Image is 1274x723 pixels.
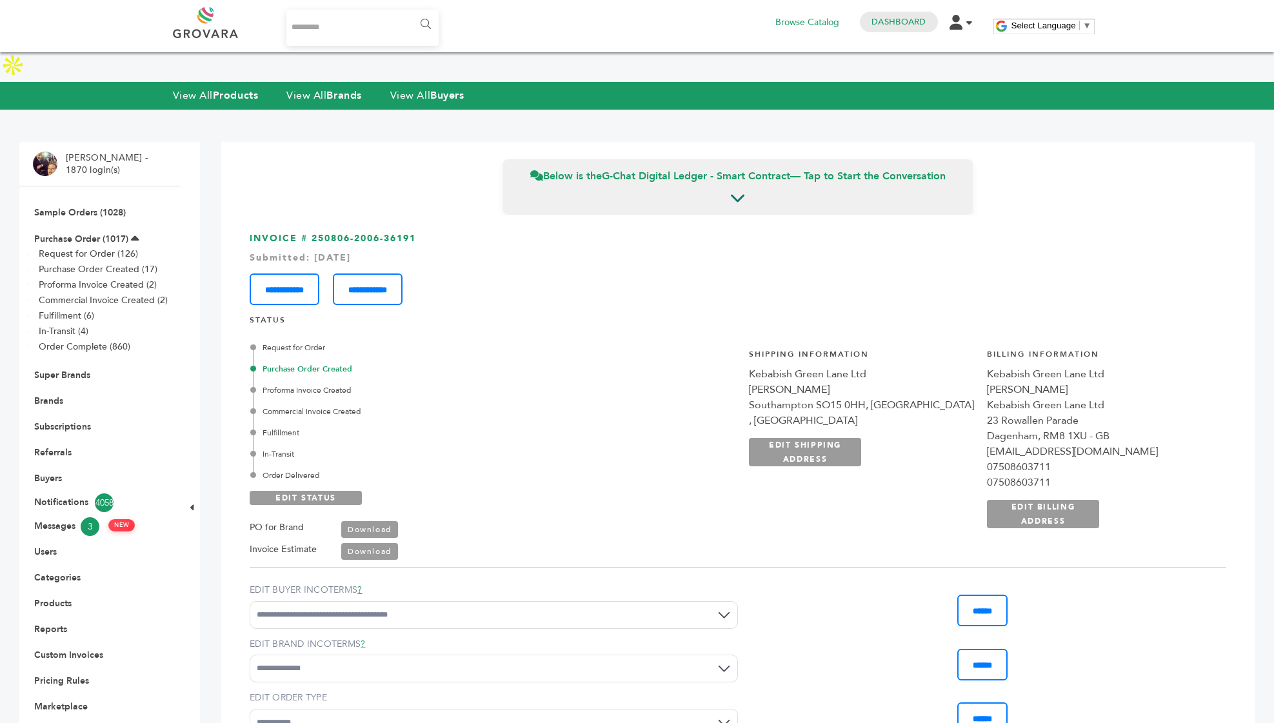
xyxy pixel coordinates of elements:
a: Browse Catalog [775,15,839,30]
input: Search... [286,10,439,46]
a: Users [34,546,57,558]
a: Select Language​ [1011,21,1091,30]
h4: Billing Information [987,349,1212,366]
div: Dagenham, RM8 1XU - GB [987,428,1212,444]
div: Purchase Order Created [253,363,592,375]
div: Request for Order [253,342,592,353]
div: Commercial Invoice Created [253,406,592,417]
a: Proforma Invoice Created (2) [39,279,157,291]
div: Kebabish Green Lane Ltd [749,366,974,382]
a: Notifications4058 [34,493,166,512]
h4: STATUS [250,315,1226,332]
div: Kebabish Green Lane Ltd [987,366,1212,382]
a: Download [341,543,398,560]
label: PO for Brand [250,520,304,535]
div: [PERSON_NAME] [749,382,974,397]
div: Fulfillment [253,427,592,439]
div: Southampton SO15 0HH, [GEOGRAPHIC_DATA] [749,397,974,413]
a: Categories [34,571,81,584]
a: Marketplace [34,700,88,713]
span: ▼ [1083,21,1091,30]
a: Brands [34,395,63,407]
span: NEW [108,519,135,531]
a: Custom Invoices [34,649,103,661]
span: 4058 [95,493,114,512]
a: Products [34,597,72,609]
strong: Brands [326,88,361,103]
a: Super Brands [34,369,90,381]
a: Purchase Order Created (17) [39,263,157,275]
div: 07508603711 [987,475,1212,490]
a: ? [361,638,365,650]
a: Order Complete (860) [39,341,130,353]
a: Fulfillment (6) [39,310,94,322]
a: Dashboard [871,16,926,28]
label: EDIT BUYER INCOTERMS [250,584,738,597]
a: EDIT BILLING ADDRESS [987,500,1099,528]
h4: Shipping Information [749,349,974,366]
a: View AllBuyers [390,88,464,103]
span: 3 [81,517,99,536]
span: Select Language [1011,21,1076,30]
label: Invoice Estimate [250,542,317,557]
strong: G-Chat Digital Ledger - Smart Contract [602,169,790,183]
a: EDIT SHIPPING ADDRESS [749,438,861,466]
strong: Buyers [430,88,464,103]
div: Kebabish Green Lane Ltd [987,397,1212,413]
a: View AllBrands [286,88,362,103]
a: View AllProducts [173,88,259,103]
a: Reports [34,623,67,635]
label: EDIT BRAND INCOTERMS [250,638,738,651]
div: Submitted: [DATE] [250,252,1226,264]
span: ​ [1079,21,1080,30]
div: , [GEOGRAPHIC_DATA] [749,413,974,428]
label: EDIT ORDER TYPE [250,691,738,704]
div: Order Delivered [253,470,592,481]
a: Messages3 NEW [34,517,166,536]
a: Sample Orders (1028) [34,206,126,219]
div: [EMAIL_ADDRESS][DOMAIN_NAME] [987,444,1212,459]
a: EDIT STATUS [250,491,362,505]
a: Pricing Rules [34,675,89,687]
a: Purchase Order (1017) [34,233,128,245]
li: [PERSON_NAME] - 1870 login(s) [66,152,151,177]
span: Below is the — Tap to Start the Conversation [530,169,946,183]
div: Proforma Invoice Created [253,384,592,396]
a: Subscriptions [34,421,91,433]
a: Request for Order (126) [39,248,138,260]
div: 23 Rowallen Parade [987,413,1212,428]
a: ? [357,584,362,596]
a: In-Transit (4) [39,325,88,337]
a: Referrals [34,446,72,459]
h3: INVOICE # 250806-2006-36191 [250,232,1226,305]
div: 07508603711 [987,459,1212,475]
a: Commercial Invoice Created (2) [39,294,168,306]
a: Buyers [34,472,62,484]
a: Download [341,521,398,538]
div: In-Transit [253,448,592,460]
div: [PERSON_NAME] [987,382,1212,397]
strong: Products [213,88,258,103]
